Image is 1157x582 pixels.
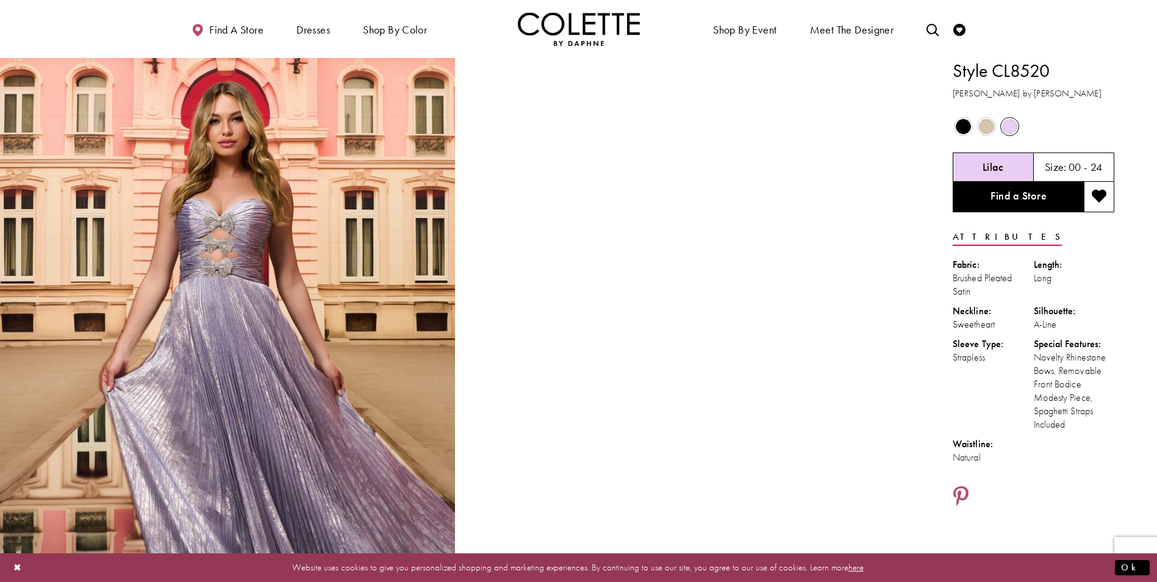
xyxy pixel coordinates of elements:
[953,486,969,509] a: Share using Pinterest - Opens in new tab
[461,58,916,286] video: Style CL8520 Colette by Daphne #1 autoplay loop mute video
[976,116,997,137] div: Gold Dust
[1069,161,1103,173] h5: 00 - 24
[953,271,1034,298] div: Brushed Pleated Satin
[983,161,1004,173] h5: Chosen color
[1034,258,1115,271] div: Length:
[1034,318,1115,331] div: A-Line
[1034,337,1115,351] div: Special Features:
[1034,351,1115,431] div: Novelty Rhinestone Bows, Removable Front Bodice Modesty Piece, Spaghetti Straps Included
[88,559,1069,576] p: Website uses cookies to give you personalized shopping and marketing experiences. By continuing t...
[953,87,1114,101] h3: [PERSON_NAME] by [PERSON_NAME]
[953,58,1114,84] h1: Style CL8520
[953,318,1034,331] div: Sweetheart
[953,115,1114,138] div: Product color controls state depends on size chosen
[953,337,1034,351] div: Sleeve Type:
[953,351,1034,364] div: Strapless
[999,116,1020,137] div: Lilac
[953,228,1062,246] a: Attributes
[953,451,1034,464] div: Natural
[953,437,1034,451] div: Waistline:
[7,557,28,578] button: Close Dialog
[1034,271,1115,285] div: Long
[848,561,864,573] a: here
[1045,160,1067,174] span: Size:
[1115,560,1150,575] button: Submit Dialog
[1034,304,1115,318] div: Silhouette:
[953,182,1084,212] a: Find a Store
[953,304,1034,318] div: Neckline:
[1084,182,1114,212] button: Add to wishlist
[953,116,974,137] div: Black
[953,258,1034,271] div: Fabric:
